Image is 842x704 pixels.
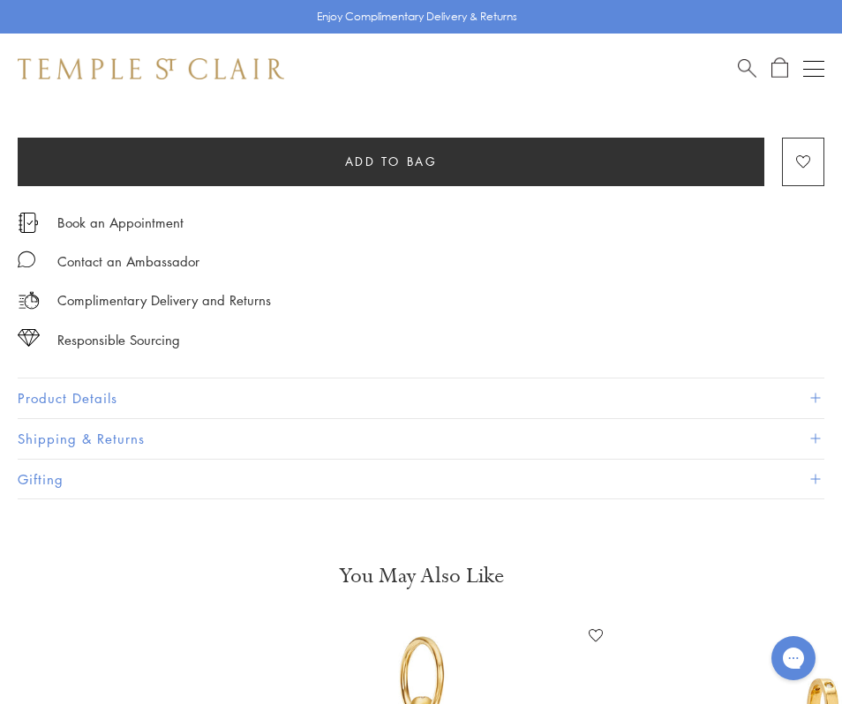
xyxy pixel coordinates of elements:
[763,630,824,686] iframe: Gorgias live chat messenger
[18,419,824,459] button: Shipping & Returns
[18,378,824,418] button: Product Details
[345,152,438,171] span: Add to bag
[18,213,39,233] img: icon_appointment.svg
[317,8,517,26] p: Enjoy Complimentary Delivery & Returns
[57,213,184,232] a: Book an Appointment
[18,460,824,499] button: Gifting
[18,138,764,186] button: Add to bag
[18,329,40,347] img: icon_sourcing.svg
[803,58,824,79] button: Open navigation
[44,562,798,590] h3: You May Also Like
[18,289,40,311] img: icon_delivery.svg
[18,251,35,268] img: MessageIcon-01_2.svg
[771,57,788,79] a: Open Shopping Bag
[57,251,199,273] div: Contact an Ambassador
[18,58,284,79] img: Temple St. Clair
[57,329,180,351] div: Responsible Sourcing
[738,57,756,79] a: Search
[57,289,271,311] p: Complimentary Delivery and Returns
